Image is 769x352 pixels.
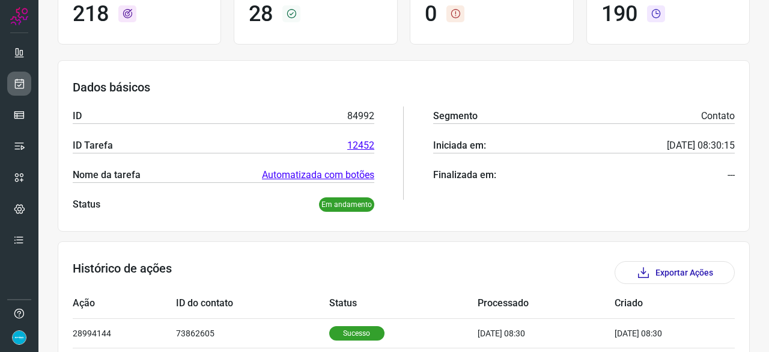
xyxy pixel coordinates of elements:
td: Processado [478,289,615,318]
img: Logo [10,7,28,25]
p: Em andamento [319,197,374,212]
p: Finalizada em: [433,168,496,182]
h3: Dados básicos [73,80,735,94]
button: Exportar Ações [615,261,735,284]
td: Ação [73,289,176,318]
p: Contato [701,109,735,123]
h1: 218 [73,1,109,27]
h1: 28 [249,1,273,27]
td: 28994144 [73,318,176,348]
td: [DATE] 08:30 [615,318,699,348]
h1: 190 [601,1,637,27]
p: Iniciada em: [433,138,486,153]
p: Sucesso [329,326,384,341]
h1: 0 [425,1,437,27]
a: 12452 [347,138,374,153]
td: [DATE] 08:30 [478,318,615,348]
p: 84992 [347,109,374,123]
p: Status [73,197,100,212]
td: Status [329,289,478,318]
a: Automatizada com botões [262,168,374,182]
p: [DATE] 08:30:15 [667,138,735,153]
h3: Histórico de ações [73,261,172,284]
td: Criado [615,289,699,318]
img: 4352b08165ebb499c4ac5b335522ff74.png [12,330,26,345]
td: ID do contato [176,289,329,318]
p: Nome da tarefa [73,168,141,182]
td: 73862605 [176,318,329,348]
p: ID Tarefa [73,138,113,153]
p: --- [728,168,735,182]
p: Segmento [433,109,478,123]
p: ID [73,109,82,123]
